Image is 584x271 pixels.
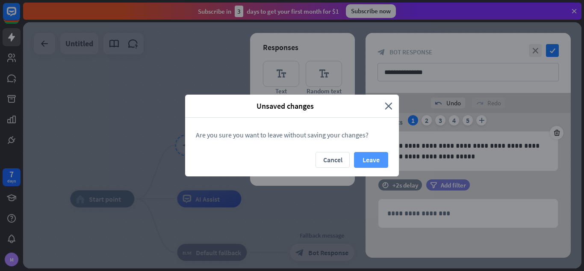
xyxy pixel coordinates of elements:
span: Unsaved changes [192,101,378,111]
button: Cancel [316,152,350,168]
button: Open LiveChat chat widget [7,3,32,29]
i: close [385,101,392,111]
button: Leave [354,152,388,168]
span: Are you sure you want to leave without saving your changes? [196,131,369,139]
